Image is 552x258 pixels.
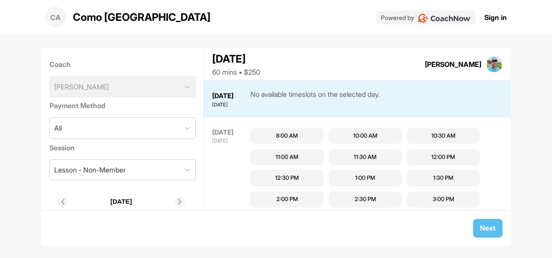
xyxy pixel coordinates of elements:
[49,59,196,69] label: Coach
[212,137,248,145] div: [DATE]
[49,100,196,111] label: Payment Method
[486,56,503,73] img: square_cf102fc14114541352a3c89f7dad1e9b.jpg
[212,51,260,67] div: [DATE]
[433,195,454,204] div: 3:00 PM
[480,224,496,232] span: Next
[250,89,380,109] div: No available timeslots on the selected day.
[355,195,376,204] div: 2:30 PM
[54,123,62,133] div: All
[381,13,414,22] p: Powered by
[355,174,375,182] div: 1:00 PM
[110,197,132,207] p: [DATE]
[54,165,125,175] div: Lesson - Non-Member
[417,14,471,23] img: CoachNow
[212,91,248,101] div: [DATE]
[276,153,299,162] div: 11:00 AM
[433,174,453,182] div: 1:30 PM
[473,219,503,238] button: Next
[212,101,248,109] div: [DATE]
[276,195,298,204] div: 2:00 PM
[431,132,456,140] div: 10:30 AM
[73,10,210,25] p: Como [GEOGRAPHIC_DATA]
[212,128,248,138] div: [DATE]
[276,132,298,140] div: 8:00 AM
[431,153,455,162] div: 12:00 PM
[275,174,299,182] div: 12:30 PM
[353,132,378,140] div: 10:00 AM
[484,12,507,23] a: Sign in
[354,153,377,162] div: 11:30 AM
[45,7,66,28] div: CA
[212,67,260,77] div: 60 mins • $250
[49,142,196,153] label: Session
[425,59,481,69] div: [PERSON_NAME]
